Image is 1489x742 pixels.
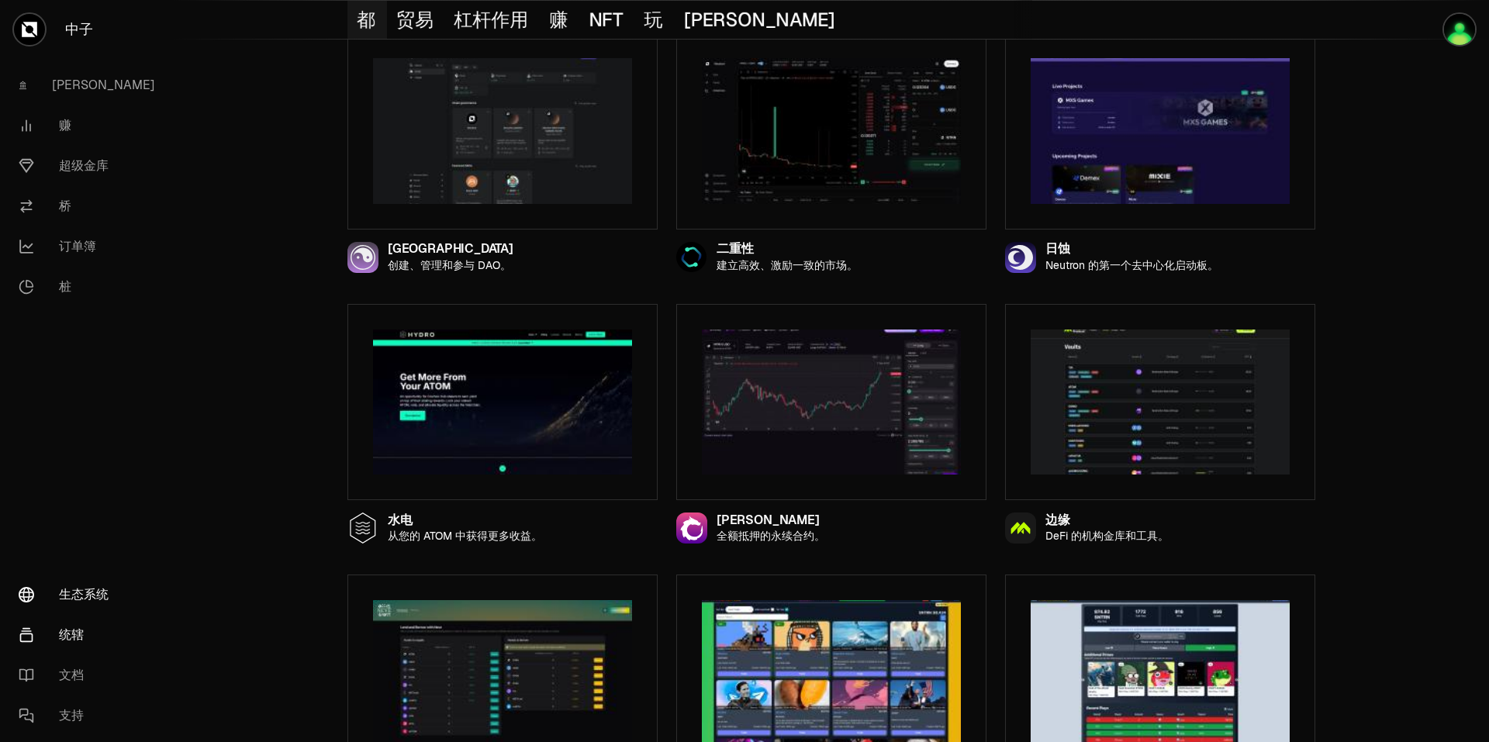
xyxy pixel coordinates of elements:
[59,237,96,256] font: 订单簿
[683,10,835,29] font: [PERSON_NAME]
[59,626,84,644] font: 统辖
[59,706,84,725] font: 支持
[373,330,632,475] img: 水电预览图片
[717,259,858,272] p: 建立高效、激励一致的市场。
[6,267,168,307] a: 桩
[1031,330,1290,475] img: 边距预览图像
[1031,58,1290,204] img: Eclipse 预览图像
[6,226,168,267] a: 订单簿
[373,58,632,204] img: DAODAO 预览图片
[1444,14,1475,45] img: 开普尔
[388,514,542,527] div: 水电
[59,666,84,685] font: 文档
[589,10,624,29] font: NFT
[59,157,109,175] font: 超级金库
[6,65,168,105] a: [PERSON_NAME]
[357,10,375,29] font: 都
[59,197,71,216] font: 桥
[1045,243,1218,256] div: 日蚀
[388,259,513,272] p: 创建、管理和参与 DAO。
[59,585,109,604] font: 生态系统
[388,243,513,256] div: [GEOGRAPHIC_DATA]
[6,695,168,736] a: 支持
[6,105,168,146] a: 赚
[717,530,825,543] p: 全额抵押的永续合约。
[59,116,71,135] font: 赚
[717,514,825,527] div: [PERSON_NAME]
[717,243,858,256] div: 二重性
[644,10,663,29] font: 玩
[1045,530,1169,543] p: DeFi 的机构金库和工具。
[6,655,168,695] a: 文档
[702,58,961,204] img: 二元性预览图像
[388,530,542,543] p: 从您的 ATOM 中获得更多收益。
[396,10,434,29] font: 贸易
[702,330,961,475] img: Levana 预览图像
[52,76,155,95] font: [PERSON_NAME]
[59,278,71,296] font: 桩
[65,19,93,40] font: 中子
[1045,514,1169,527] div: 边缘
[549,10,568,29] font: 赚
[6,186,168,226] a: 桥
[454,10,528,29] font: 杠杆作用
[6,615,168,655] a: 统辖
[6,146,168,186] a: 超级金库
[1045,259,1218,272] p: Neutron 的第一个去中心化启动板。
[6,575,168,615] a: 生态系统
